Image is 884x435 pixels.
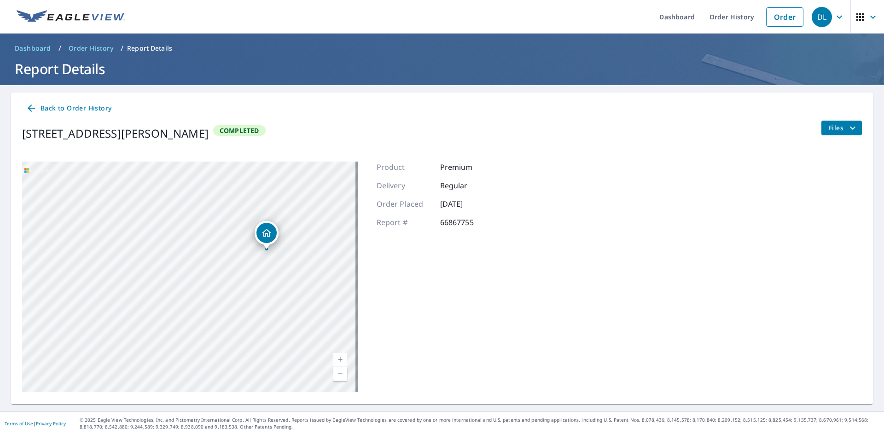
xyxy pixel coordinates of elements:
[440,162,495,173] p: Premium
[812,7,832,27] div: DL
[15,44,51,53] span: Dashboard
[5,420,33,427] a: Terms of Use
[22,100,115,117] a: Back to Order History
[255,221,279,249] div: Dropped pin, building 1, Residential property, 31 Sherman Rd Dedham, MA 02026
[440,180,495,191] p: Regular
[22,125,209,142] div: [STREET_ADDRESS][PERSON_NAME]
[377,198,432,209] p: Order Placed
[11,41,873,56] nav: breadcrumb
[5,421,66,426] p: |
[214,126,265,135] span: Completed
[377,162,432,173] p: Product
[821,121,862,135] button: filesDropdownBtn-66867755
[58,43,61,54] li: /
[766,7,803,27] a: Order
[65,41,117,56] a: Order History
[377,217,432,228] p: Report #
[333,367,347,381] a: Current Level 16, Zoom Out
[11,59,873,78] h1: Report Details
[121,43,123,54] li: /
[17,10,125,24] img: EV Logo
[333,353,347,367] a: Current Level 16, Zoom In
[11,41,55,56] a: Dashboard
[440,217,495,228] p: 66867755
[829,122,858,133] span: Files
[377,180,432,191] p: Delivery
[69,44,113,53] span: Order History
[127,44,172,53] p: Report Details
[36,420,66,427] a: Privacy Policy
[80,417,879,430] p: © 2025 Eagle View Technologies, Inc. and Pictometry International Corp. All Rights Reserved. Repo...
[26,103,111,114] span: Back to Order History
[440,198,495,209] p: [DATE]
